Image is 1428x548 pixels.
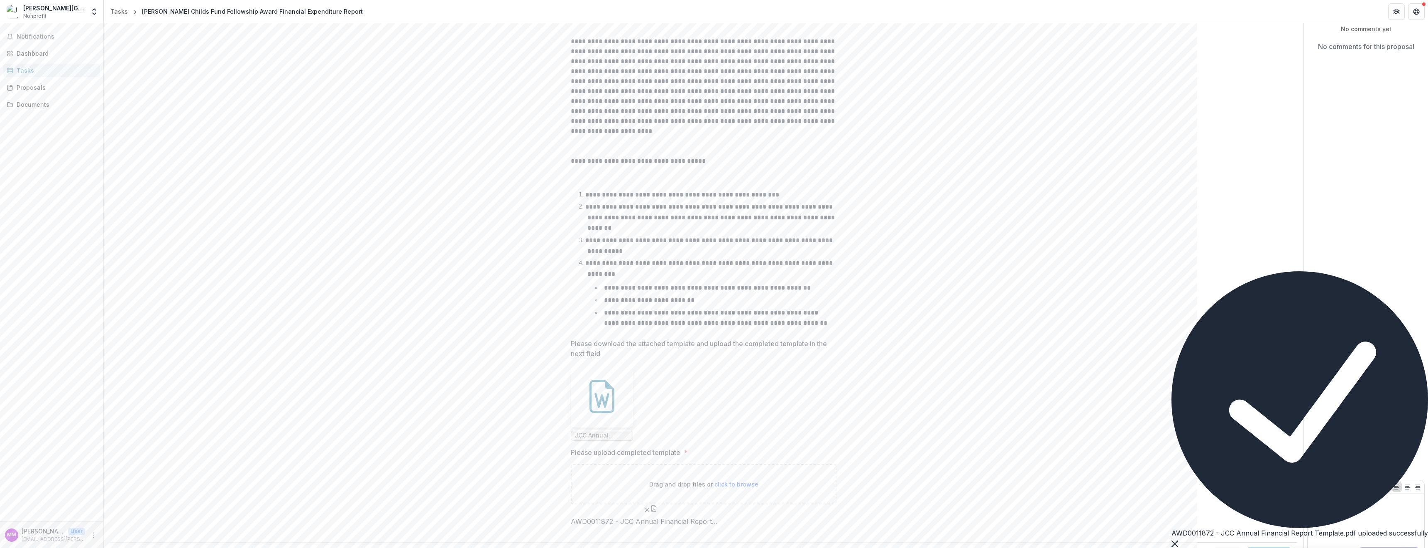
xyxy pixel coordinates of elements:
button: Heading 2 [1361,482,1371,492]
a: Documents [3,98,100,111]
a: Proposals [3,81,100,94]
div: Documents [17,100,93,109]
button: Notifications [3,30,100,43]
div: [PERSON_NAME] Childs Fund Fellowship Award Financial Expenditure Report [142,7,363,16]
span: Notifications [17,33,97,40]
button: Ordered List [1382,482,1391,492]
button: Align Right [1412,482,1422,492]
button: Partners [1388,3,1405,20]
p: [EMAIL_ADDRESS][PERSON_NAME][DOMAIN_NAME] [22,536,85,543]
span: click to browse [714,481,758,488]
button: More [88,530,98,540]
span: JCC Annual Financial Report Template.docx [575,432,629,439]
p: No comments for this proposal [1318,42,1414,52]
button: Remove File [644,504,650,514]
button: Get Help [1408,3,1425,20]
button: Align Left [1392,482,1402,492]
div: Dashboard [17,49,93,58]
button: Bold [1310,482,1320,492]
span: Nonprofit [23,12,46,20]
p: [PERSON_NAME] [22,527,65,536]
div: [PERSON_NAME][GEOGRAPHIC_DATA][PERSON_NAME] [23,4,85,12]
p: No comments yet [1311,25,1421,33]
button: Open entity switcher [88,3,100,20]
nav: breadcrumb [107,5,366,17]
p: Please upload completed template [571,447,680,457]
div: Tasks [17,66,93,75]
div: Remove FileAWD0011872 - JCC Annual Financial Report Template.pdf [571,504,730,526]
button: Underline [1320,482,1330,492]
div: JCC Annual Financial Report Template.docx [571,365,633,441]
a: Tasks [107,5,131,17]
button: Italicize [1330,482,1340,492]
button: Bullet List [1371,482,1381,492]
div: Tasks [110,7,128,16]
div: Melody Murphy [7,532,16,538]
button: Align Center [1402,482,1412,492]
p: Drag and drop files or [649,480,758,489]
p: User [68,528,85,535]
div: Proposals [17,83,93,92]
img: Jarvis Dawson Hill [7,5,20,18]
button: Heading 1 [1351,482,1361,492]
a: Dashboard [3,47,100,60]
p: Please download the attached template and upload the completed template in the next field [571,339,831,359]
span: AWD0011872 - JCC Annual Financial Report Template.pdf [571,518,730,526]
a: Tasks [3,64,100,77]
button: Strike [1340,482,1350,492]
